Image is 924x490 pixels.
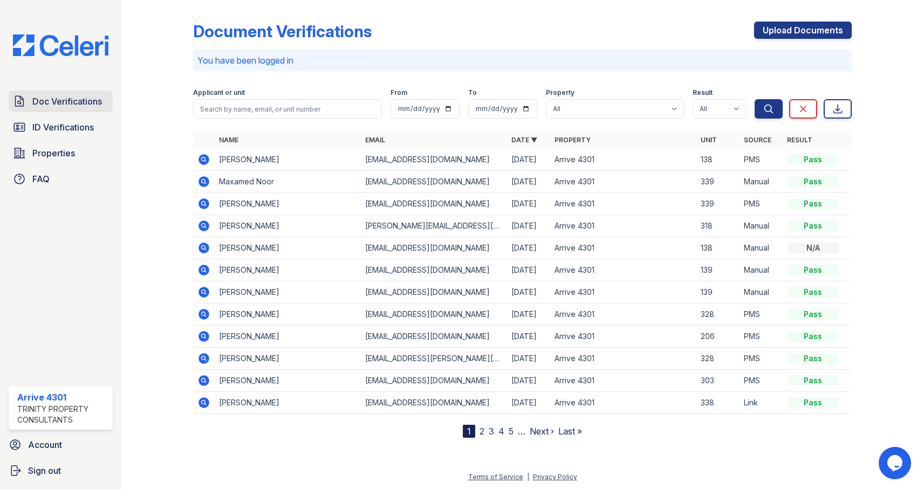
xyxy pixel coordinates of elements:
td: [EMAIL_ADDRESS][DOMAIN_NAME] [361,171,507,193]
span: … [518,425,525,438]
span: Properties [32,147,75,160]
td: Arrive 4301 [550,392,696,414]
td: [PERSON_NAME] [215,392,361,414]
div: Pass [787,331,839,342]
td: 328 [696,348,740,370]
a: Next › [530,426,554,437]
td: [DATE] [507,303,550,326]
a: Properties [9,142,113,164]
div: Pass [787,176,839,187]
td: [EMAIL_ADDRESS][DOMAIN_NAME] [361,237,507,259]
label: To [468,88,477,97]
td: [EMAIL_ADDRESS][DOMAIN_NAME] [361,281,507,303]
td: PMS [740,326,783,348]
td: [EMAIL_ADDRESS][DOMAIN_NAME] [361,326,507,348]
td: [PERSON_NAME] [215,193,361,215]
td: Manual [740,171,783,193]
td: [EMAIL_ADDRESS][DOMAIN_NAME] [361,392,507,414]
td: [EMAIL_ADDRESS][DOMAIN_NAME] [361,193,507,215]
a: Email [365,136,385,144]
td: [DATE] [507,149,550,171]
td: 206 [696,326,740,348]
td: [DATE] [507,281,550,303]
a: Last » [558,426,582,437]
span: ID Verifications [32,121,94,134]
td: 328 [696,303,740,326]
td: Arrive 4301 [550,370,696,392]
td: [DATE] [507,370,550,392]
td: Manual [740,259,783,281]
td: [DATE] [507,326,550,348]
a: Date ▼ [511,136,537,144]
div: Arrive 4301 [17,391,108,404]
td: Arrive 4301 [550,149,696,171]
span: Sign out [28,464,61,477]
td: PMS [740,370,783,392]
a: Terms of Service [468,473,523,481]
div: Pass [787,309,839,320]
a: Upload Documents [754,22,852,39]
td: PMS [740,348,783,370]
label: Result [693,88,713,97]
td: [PERSON_NAME] [215,326,361,348]
td: [PERSON_NAME] [215,215,361,237]
a: ID Verifications [9,116,113,138]
td: PMS [740,303,783,326]
span: Account [28,438,62,451]
div: Document Verifications [193,22,372,41]
iframe: chat widget [879,447,913,479]
a: Property [555,136,591,144]
td: 339 [696,171,740,193]
td: [DATE] [507,193,550,215]
a: Sign out [4,460,117,481]
td: [PERSON_NAME] [215,370,361,392]
td: [EMAIL_ADDRESS][PERSON_NAME][DOMAIN_NAME] [361,348,507,370]
td: 138 [696,237,740,259]
a: FAQ [9,168,113,190]
td: [DATE] [507,171,550,193]
div: Pass [787,287,839,298]
td: Manual [740,281,783,303]
td: Arrive 4301 [550,171,696,193]
a: Doc Verifications [9,91,113,112]
td: PMS [740,149,783,171]
td: [PERSON_NAME] [215,281,361,303]
td: Arrive 4301 [550,348,696,370]
div: Pass [787,397,839,408]
label: Applicant or unit [193,88,245,97]
td: [PERSON_NAME] [215,303,361,326]
label: Property [546,88,574,97]
td: Arrive 4301 [550,326,696,348]
td: 338 [696,392,740,414]
img: CE_Logo_Blue-a8612792a0a2168367f1c8372b55b34899dd931a85d93a1a3d3e32e68fde9ad4.png [4,34,117,56]
div: Pass [787,375,839,386]
td: Arrive 4301 [550,281,696,303]
td: 303 [696,370,740,392]
td: [PERSON_NAME] [215,237,361,259]
td: Arrive 4301 [550,259,696,281]
td: [DATE] [507,259,550,281]
td: [PERSON_NAME][EMAIL_ADDRESS][PERSON_NAME][DOMAIN_NAME] [361,215,507,237]
td: PMS [740,193,783,215]
td: 139 [696,259,740,281]
td: Manual [740,215,783,237]
td: Manual [740,237,783,259]
div: Pass [787,220,839,231]
span: Doc Verifications [32,95,102,108]
a: Unit [701,136,717,144]
a: 4 [498,426,504,437]
a: Account [4,434,117,456]
td: [DATE] [507,348,550,370]
div: | [527,473,529,481]
td: [PERSON_NAME] [215,348,361,370]
td: [EMAIL_ADDRESS][DOMAIN_NAME] [361,259,507,281]
div: N/A [787,243,839,253]
td: [DATE] [507,392,550,414]
div: Pass [787,154,839,165]
td: [EMAIL_ADDRESS][DOMAIN_NAME] [361,303,507,326]
a: 3 [489,426,494,437]
td: Maxamed Noor [215,171,361,193]
a: Source [744,136,771,144]
td: Arrive 4301 [550,215,696,237]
